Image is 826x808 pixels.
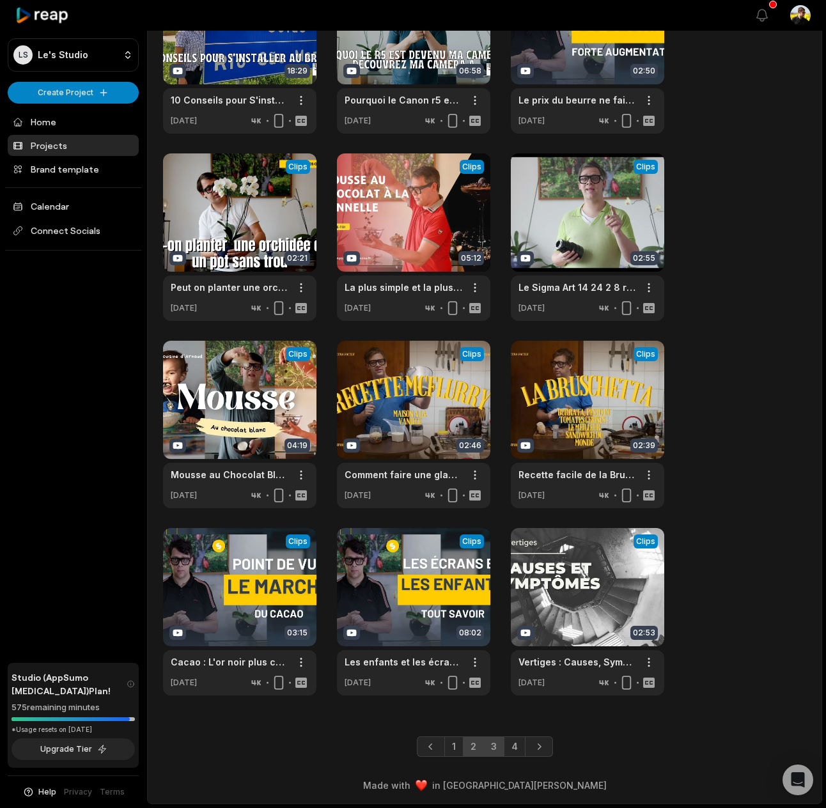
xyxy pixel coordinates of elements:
[8,111,139,132] a: Home
[171,655,288,669] a: Cacao : L'or noir plus cher que jamais ! Les conséquences d'une hausse record sur votre chocolat
[504,736,526,757] a: Page 4
[463,736,484,757] a: Page 2 is your current page
[13,45,33,65] div: LS
[345,655,462,669] a: Les enfants et les écrans : impact sur le développement et recommandations
[12,725,135,734] div: *Usage resets on [DATE]
[12,738,135,760] button: Upgrade Tier
[783,765,813,795] div: Open Intercom Messenger
[345,468,462,481] a: Comment faire une glace Mcflurry Maison à l'extrait de vanille - la meilleure recette de France
[8,135,139,156] a: Projects
[8,159,139,180] a: Brand template
[417,736,553,757] ul: Pagination
[525,736,553,757] a: Next page
[416,780,427,791] img: heart emoji
[22,786,56,798] button: Help
[417,736,445,757] a: Previous page
[518,468,636,481] a: Recette facile de la Bruschetta burrata, Pesto et Tomates cerises - Le meilleur Sandwich du monde
[345,281,462,294] a: La plus simple et la plus délicieuse des recettes de la mousse au chocolat à la cannelle
[171,468,288,481] a: Mousse au Chocolat Blanc Ultra Onctueuse La Recette Parfaite !
[518,655,636,669] a: Vertiges : Causes, Symptômes et Solutions pour Retrouver Votre Équilibre
[8,196,139,217] a: Calendar
[8,219,139,242] span: Connect Socials
[171,281,288,294] a: Peut on planter une orchidée dans un pot sans trou - Découvrez pourquoi vous pouvez le faire
[483,736,504,757] a: Page 3
[38,786,56,798] span: Help
[38,49,88,61] p: Le's Studio
[100,786,125,798] a: Terms
[444,736,464,757] a: Page 1
[345,93,462,107] a: Pourquoi le Canon r5 est devenu ma caméra B Découvrez ma caméra A - meilleur caméra au monde
[518,93,636,107] a: Le prix du beurre ne fait qu'augmenter - comprendre le pourquoi du comment
[8,82,139,104] button: Create Project
[159,779,810,792] div: Made with in [GEOGRAPHIC_DATA][PERSON_NAME]
[64,786,92,798] a: Privacy
[171,93,288,107] a: 10 Conseils pour S'installer au [GEOGRAPHIC_DATA] à [GEOGRAPHIC_DATA] - [GEOGRAPHIC_DATA] - [GEOG...
[12,671,127,697] span: Studio (AppSumo [MEDICAL_DATA]) Plan!
[518,281,636,294] a: Le Sigma Art 14 24 2 8 reprend une seconde jeune avec l'adaptateur EF RF avec le filtre nd
[12,701,135,714] div: 575 remaining minutes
